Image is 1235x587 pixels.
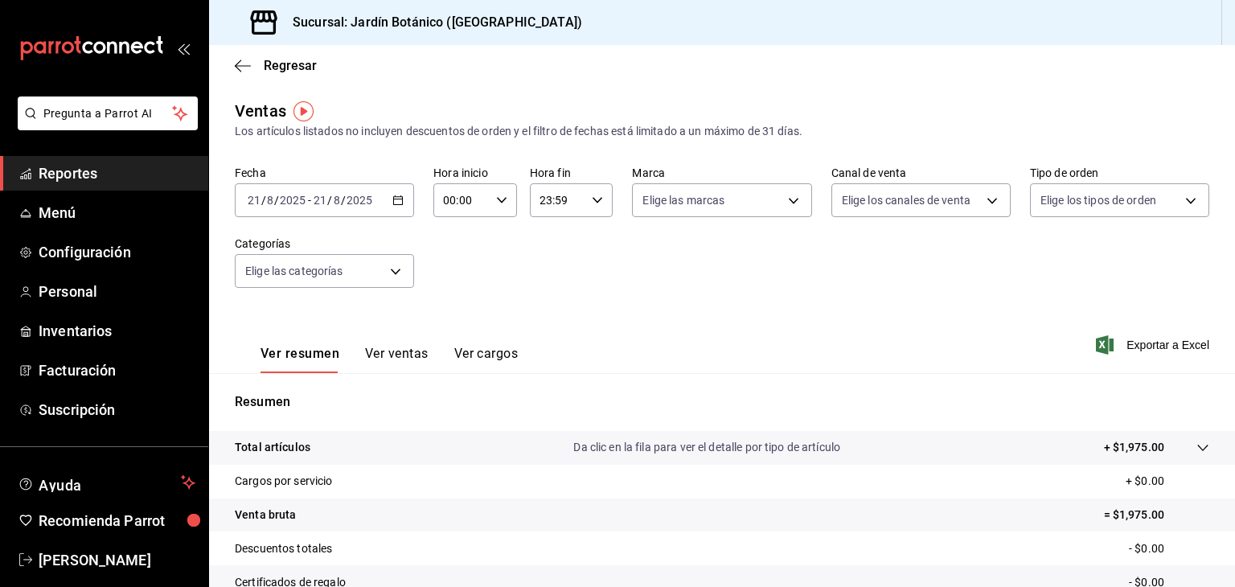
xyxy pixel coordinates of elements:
[39,281,195,302] span: Personal
[235,238,414,249] label: Categorías
[39,399,195,421] span: Suscripción
[235,392,1209,412] p: Resumen
[842,192,970,208] span: Elige los canales de venta
[327,194,332,207] span: /
[1099,335,1209,355] button: Exportar a Excel
[280,13,582,32] h3: Sucursal: Jardín Botánico ([GEOGRAPHIC_DATA])
[235,123,1209,140] div: Los artículos listados no incluyen descuentos de orden y el filtro de fechas está limitado a un m...
[1104,439,1164,456] p: + $1,975.00
[1040,192,1156,208] span: Elige los tipos de orden
[247,194,261,207] input: --
[831,167,1011,179] label: Canal de venta
[261,194,266,207] span: /
[274,194,279,207] span: /
[261,346,518,373] div: navigation tabs
[341,194,346,207] span: /
[235,473,333,490] p: Cargos por servicio
[235,439,310,456] p: Total artículos
[18,96,198,130] button: Pregunta a Parrot AI
[293,101,314,121] img: Tooltip marker
[235,99,286,123] div: Ventas
[1129,540,1209,557] p: - $0.00
[573,439,840,456] p: Da clic en la fila para ver el detalle por tipo de artículo
[43,105,173,122] span: Pregunta a Parrot AI
[530,167,613,179] label: Hora fin
[235,507,296,523] p: Venta bruta
[235,167,414,179] label: Fecha
[39,162,195,184] span: Reportes
[39,359,195,381] span: Facturación
[1030,167,1209,179] label: Tipo de orden
[433,167,517,179] label: Hora inicio
[245,263,343,279] span: Elige las categorías
[11,117,198,133] a: Pregunta a Parrot AI
[39,510,195,532] span: Recomienda Parrot
[1126,473,1209,490] p: + $0.00
[1104,507,1209,523] p: = $1,975.00
[177,42,190,55] button: open_drawer_menu
[39,549,195,571] span: [PERSON_NAME]
[39,320,195,342] span: Inventarios
[313,194,327,207] input: --
[39,241,195,263] span: Configuración
[308,194,311,207] span: -
[333,194,341,207] input: --
[39,473,174,492] span: Ayuda
[266,194,274,207] input: --
[264,58,317,73] span: Regresar
[261,346,339,373] button: Ver resumen
[346,194,373,207] input: ----
[279,194,306,207] input: ----
[642,192,724,208] span: Elige las marcas
[454,346,519,373] button: Ver cargos
[632,167,811,179] label: Marca
[235,58,317,73] button: Regresar
[365,346,429,373] button: Ver ventas
[235,540,332,557] p: Descuentos totales
[39,202,195,224] span: Menú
